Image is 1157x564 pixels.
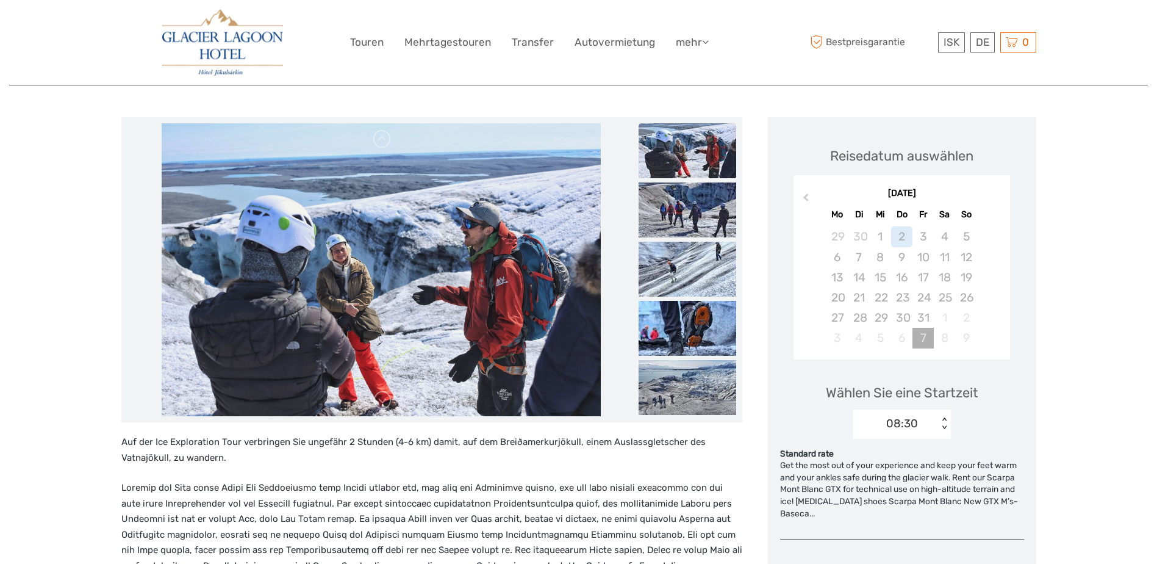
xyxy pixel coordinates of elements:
div: Not available Samstag, 1. November 2025 [934,308,955,328]
div: Not available Mittwoch, 29. Oktober 2025 [870,308,891,328]
a: mehr [676,34,709,51]
div: Not available Donnerstag, 16. Oktober 2025 [891,267,912,287]
div: Standard rate [780,448,1024,460]
div: Choose Dienstag, 30. September 2025 [848,226,870,247]
div: Not available Montag, 13. Oktober 2025 [826,267,848,287]
div: Mi [870,206,891,223]
div: 08:30 [886,416,918,432]
div: Not available Freitag, 10. Oktober 2025 [912,247,934,267]
div: Not available Montag, 20. Oktober 2025 [826,287,848,308]
img: e4d3ed5e570e483f903ef7ba6b9dedb1_slider_thumbnail.jpeg [639,301,736,356]
img: 2790-86ba44ba-e5e5-4a53-8ab7-28051417b7bc_logo_big.jpg [162,9,283,76]
img: b8802a1f98c24d668b00cfc3ce613794_slider_thumbnail.jpeg [639,183,736,237]
span: 0 [1020,36,1031,48]
img: 73a6da49293444fba2f64cfa06d25c50_main_slider.jpeg [162,123,601,416]
div: Not available Samstag, 11. Oktober 2025 [934,247,955,267]
div: Mo [826,206,848,223]
div: Not available Dienstag, 4. November 2025 [848,328,870,348]
div: Not available Mittwoch, 5. November 2025 [870,328,891,348]
div: Not available Freitag, 3. Oktober 2025 [912,226,934,247]
div: Not available Donnerstag, 9. Oktober 2025 [891,247,912,267]
div: Not available Sonntag, 2. November 2025 [955,308,976,328]
div: Not available Freitag, 7. November 2025 [912,328,934,348]
a: Touren [350,34,384,51]
a: Transfer [512,34,554,51]
div: Not available Sonntag, 9. November 2025 [955,328,976,348]
a: Mehrtagestouren [404,34,491,51]
div: Not available Mittwoch, 1. Oktober 2025 [870,226,891,247]
div: Not available Mittwoch, 22. Oktober 2025 [870,287,891,308]
div: So [955,206,976,223]
div: Not available Sonntag, 12. Oktober 2025 [955,247,976,267]
div: Not available Montag, 27. Oktober 2025 [826,308,848,328]
div: < > [939,418,949,430]
div: Not available Montag, 3. November 2025 [826,328,848,348]
span: ISK [944,36,959,48]
div: Di [848,206,870,223]
img: a6c7db43f6b3431ca9b222e6777c9718_slider_thumbnail.jpeg [639,360,736,415]
div: Not available Montag, 6. Oktober 2025 [826,247,848,267]
div: Not available Freitag, 24. Oktober 2025 [912,287,934,308]
div: Not available Samstag, 4. Oktober 2025 [934,226,955,247]
div: Not available Samstag, 18. Oktober 2025 [934,267,955,287]
span: Wählen Sie eine Startzeit [826,383,978,402]
div: Not available Donnerstag, 23. Oktober 2025 [891,287,912,308]
div: [DATE] [793,187,1010,200]
span: Auf der Ice Exploration Tour verbringen Sie ungefähr 2 Stunden (4-6 km) damit, auf dem Breiðamerk... [121,436,706,463]
button: Open LiveChat chat widget [140,19,155,34]
div: Not available Mittwoch, 15. Oktober 2025 [870,267,891,287]
div: Not available Donnerstag, 2. Oktober 2025 [891,226,912,247]
div: Not available Donnerstag, 30. Oktober 2025 [891,308,912,328]
div: Fr [912,206,934,223]
div: Not available Samstag, 25. Oktober 2025 [934,287,955,308]
div: Not available Freitag, 17. Oktober 2025 [912,267,934,287]
div: Not available Dienstag, 28. Oktober 2025 [848,308,870,328]
div: Not available Dienstag, 21. Oktober 2025 [848,287,870,308]
div: Choose Montag, 29. September 2025 [826,226,848,247]
div: Not available Mittwoch, 8. Oktober 2025 [870,247,891,267]
div: Do [891,206,912,223]
div: Not available Donnerstag, 6. November 2025 [891,328,912,348]
a: Autovermietung [575,34,655,51]
div: DE [970,32,995,52]
div: Sa [934,206,955,223]
div: Not available Sonntag, 5. Oktober 2025 [955,226,976,247]
div: Not available Freitag, 31. Oktober 2025 [912,308,934,328]
div: Reisedatum auswählen [830,146,973,165]
div: Get the most out of your experience and keep your feet warm and your ankles safe during the glaci... [780,460,1024,519]
p: We're away right now. Please check back later! [17,21,138,31]
div: month 2025-10 [797,226,1006,348]
img: 73a6da49293444fba2f64cfa06d25c50_slider_thumbnail.jpeg [639,123,736,178]
button: Previous Month [795,190,814,210]
div: Not available Sonntag, 19. Oktober 2025 [955,267,976,287]
div: Not available Dienstag, 7. Oktober 2025 [848,247,870,267]
div: Not available Samstag, 8. November 2025 [934,328,955,348]
div: Not available Dienstag, 14. Oktober 2025 [848,267,870,287]
span: Bestpreisgarantie [808,32,935,52]
img: 28263405bace48a6b178ed60d9462f6e_slider_thumbnail.jpeg [639,242,736,297]
div: Not available Sonntag, 26. Oktober 2025 [955,287,976,308]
